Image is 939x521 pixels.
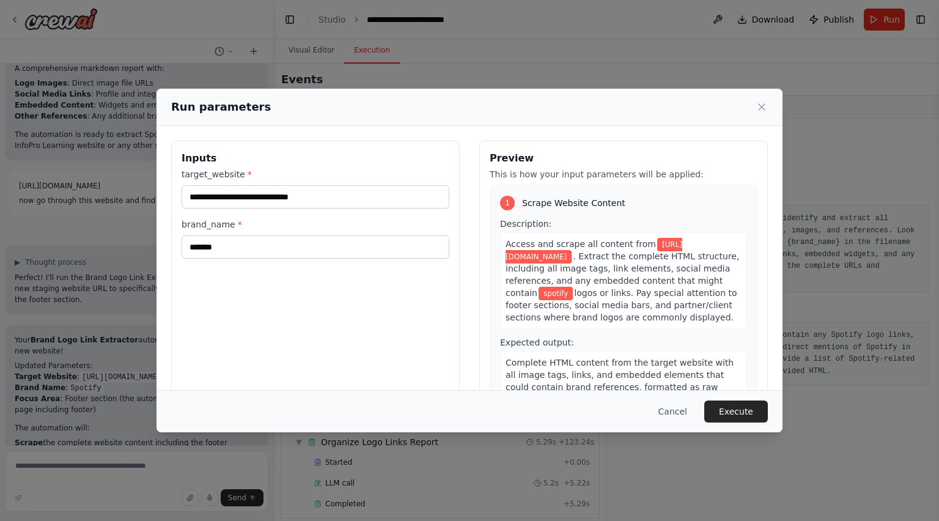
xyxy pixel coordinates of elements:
[506,358,734,404] span: Complete HTML content from the target website with all image tags, links, and embedded elements t...
[171,98,271,116] h2: Run parameters
[506,239,656,249] span: Access and scrape all content from
[500,196,515,210] div: 1
[182,168,449,180] label: target_website
[506,238,682,264] span: Variable: target_website
[500,219,551,229] span: Description:
[490,168,757,180] p: This is how your input parameters will be applied:
[506,288,737,322] span: logos or links. Pay special attention to footer sections, social media bars, and partner/client s...
[649,401,697,423] button: Cancel
[500,338,574,347] span: Expected output:
[490,151,757,166] h3: Preview
[704,401,768,423] button: Execute
[182,151,449,166] h3: Inputs
[522,197,625,209] span: Scrape Website Content
[506,251,739,298] span: . Extract the complete HTML structure, including all image tags, link elements, social media refe...
[539,287,573,300] span: Variable: brand_name
[182,218,449,231] label: brand_name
